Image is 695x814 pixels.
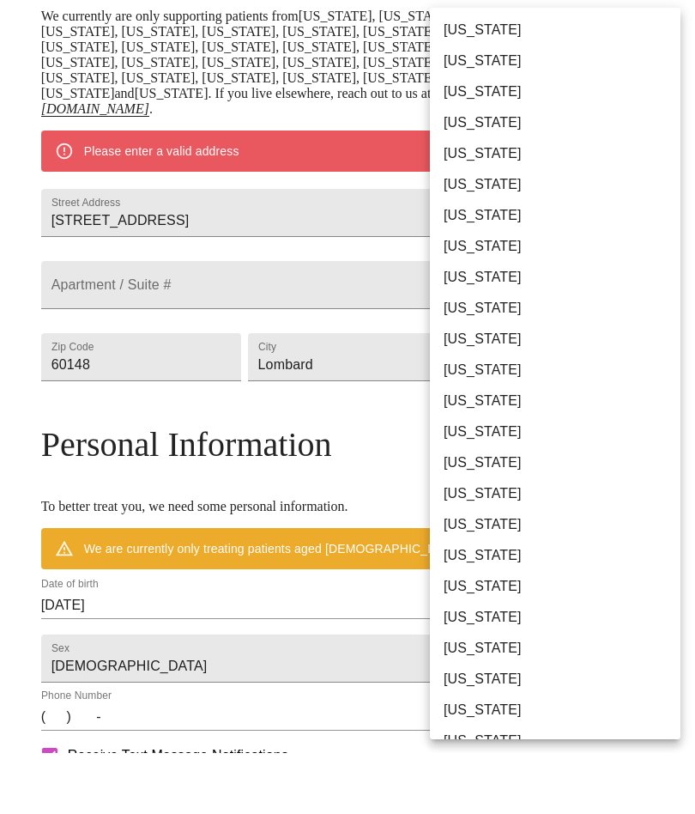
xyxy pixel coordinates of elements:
li: [US_STATE] [430,632,680,663]
li: [US_STATE] [430,694,680,725]
li: [US_STATE] [430,199,680,230]
li: [US_STATE] [430,385,680,416]
li: [US_STATE] [430,261,680,292]
li: [US_STATE] [430,416,680,446]
li: [US_STATE] [430,106,680,137]
li: [US_STATE] [430,323,680,354]
li: [US_STATE] [430,663,680,694]
li: [US_STATE] [430,446,680,477]
li: [US_STATE] [430,601,680,632]
li: [US_STATE] [430,756,680,787]
li: [US_STATE] [430,570,680,601]
li: [US_STATE] [430,230,680,261]
li: [US_STATE] [430,539,680,570]
li: [US_STATE] [430,725,680,756]
li: [US_STATE] [430,76,680,106]
li: [US_STATE] [430,477,680,508]
li: [US_STATE] [430,137,680,168]
li: [US_STATE] [430,168,680,199]
li: [US_STATE] [430,292,680,323]
li: [US_STATE] [430,508,680,539]
li: [US_STATE] [430,354,680,385]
